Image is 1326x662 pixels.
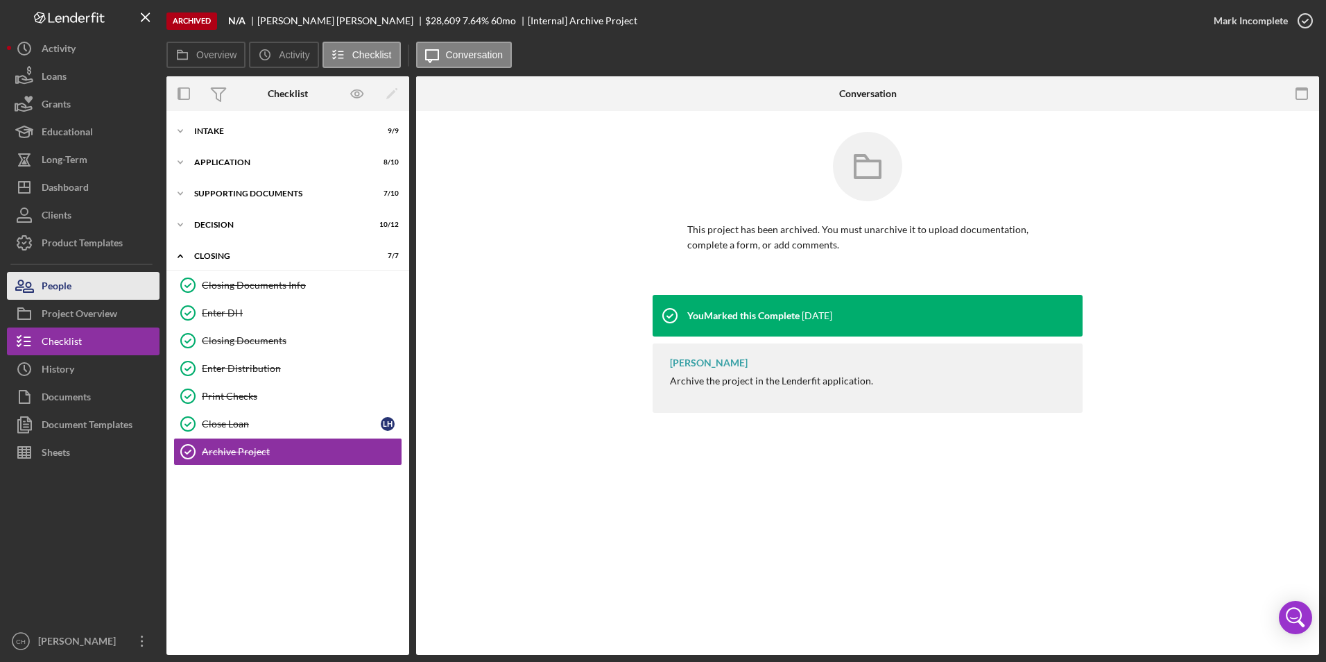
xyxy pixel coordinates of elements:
[35,627,125,659] div: [PERSON_NAME]
[268,88,308,99] div: Checklist
[7,35,160,62] button: Activity
[7,328,160,355] button: Checklist
[194,158,364,167] div: Application
[7,627,160,655] button: CH[PERSON_NAME]
[7,62,160,90] button: Loans
[42,300,117,331] div: Project Overview
[194,189,364,198] div: Supporting Documents
[194,252,364,260] div: Closing
[202,418,381,430] div: Close Loan
[352,49,392,60] label: Checklist
[42,439,70,470] div: Sheets
[173,299,402,327] a: Enter DH
[42,146,87,177] div: Long-Term
[1200,7,1319,35] button: Mark Incomplete
[7,355,160,383] button: History
[202,391,402,402] div: Print Checks
[194,127,364,135] div: Intake
[491,15,516,26] div: 60 mo
[1214,7,1288,35] div: Mark Incomplete
[42,62,67,94] div: Loans
[42,90,71,121] div: Grants
[7,90,160,118] button: Grants
[166,42,246,68] button: Overview
[42,328,82,359] div: Checklist
[7,439,160,466] button: Sheets
[374,127,399,135] div: 9 / 9
[42,173,89,205] div: Dashboard
[196,49,236,60] label: Overview
[7,229,160,257] button: Product Templates
[463,15,489,26] div: 7.64 %
[425,15,460,26] div: $28,609
[279,49,309,60] label: Activity
[374,158,399,167] div: 8 / 10
[202,335,402,346] div: Closing Documents
[381,417,395,431] div: L H
[7,411,160,439] button: Document Templates
[839,88,897,99] div: Conversation
[42,355,74,387] div: History
[16,638,26,645] text: CH
[7,173,160,201] button: Dashboard
[42,411,132,442] div: Document Templates
[7,201,160,229] button: Clients
[42,118,93,149] div: Educational
[7,146,160,173] button: Long-Term
[802,310,832,321] time: 2025-10-03 17:52
[7,300,160,328] button: Project Overview
[228,15,246,26] b: N/A
[42,229,123,260] div: Product Templates
[687,222,1048,253] p: This project has been archived. You must unarchive it to upload documentation, complete a form, o...
[1279,601,1312,634] div: Open Intercom Messenger
[257,15,425,26] div: [PERSON_NAME] [PERSON_NAME]
[42,35,76,66] div: Activity
[166,12,217,30] div: Archived
[42,383,91,414] div: Documents
[528,15,637,26] div: [Internal] Archive Project
[7,118,160,146] button: Educational
[374,252,399,260] div: 7 / 7
[446,49,503,60] label: Conversation
[202,280,402,291] div: Closing Documents Info
[322,42,401,68] button: Checklist
[202,307,402,319] div: Enter DH
[202,446,402,457] div: Archive Project
[416,42,513,68] button: Conversation
[7,383,160,411] button: Documents
[173,327,402,355] a: Closing Documents
[670,357,748,368] div: [PERSON_NAME]
[687,310,800,321] div: You Marked this Complete
[374,221,399,229] div: 10 / 12
[670,375,873,387] div: Archive the project in the Lenderfit application.
[173,355,402,382] a: Enter Distribution
[374,189,399,198] div: 7 / 10
[173,438,402,466] a: Archive Project
[173,271,402,299] a: Closing Documents Info
[194,221,364,229] div: Decision
[249,42,318,68] button: Activity
[173,382,402,410] a: Print Checks
[202,363,402,374] div: Enter Distribution
[42,272,71,303] div: People
[173,410,402,438] a: Close LoanLH
[42,201,71,232] div: Clients
[7,272,160,300] button: People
